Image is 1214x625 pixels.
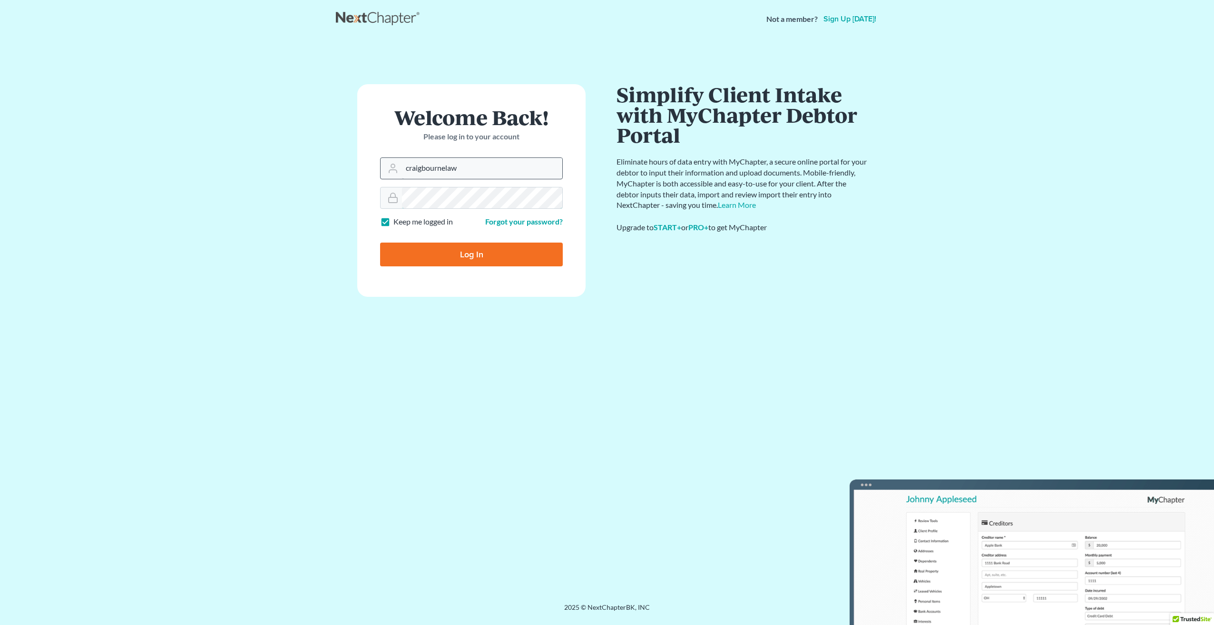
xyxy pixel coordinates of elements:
label: Keep me logged in [393,216,453,227]
a: Learn More [718,200,756,209]
p: Please log in to your account [380,131,563,142]
input: Email Address [402,158,562,179]
strong: Not a member? [766,14,818,25]
input: Log In [380,243,563,266]
a: Sign up [DATE]! [822,15,878,23]
div: 2025 © NextChapterBK, INC [336,603,878,620]
h1: Welcome Back! [380,107,563,127]
a: Forgot your password? [485,217,563,226]
p: Eliminate hours of data entry with MyChapter, a secure online portal for your debtor to input the... [617,156,869,211]
a: PRO+ [688,223,708,232]
a: START+ [654,223,681,232]
h1: Simplify Client Intake with MyChapter Debtor Portal [617,84,869,145]
div: Upgrade to or to get MyChapter [617,222,869,233]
